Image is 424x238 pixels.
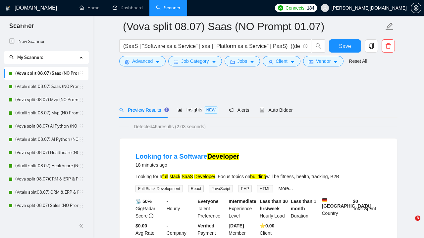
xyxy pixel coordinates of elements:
span: bars [174,59,179,64]
a: (Vova split 08.07) Saas (NO Prompt 01.07) [15,67,79,80]
span: 184 [307,4,314,12]
span: edit [385,22,394,31]
li: (Vitalii split 08.07) Sales (NO Prompt 01.07) [4,212,88,225]
li: New Scanner [4,35,88,48]
span: Auto Bidder [260,107,292,113]
span: caret-down [212,59,216,64]
b: $ 0 [353,199,358,204]
a: (Vitalii split 08.07) Saas (NO Prompt 01.07) [15,80,79,93]
input: Scanner name... [123,18,384,35]
span: delete [382,43,395,49]
span: info-circle [149,214,153,218]
span: Save [339,42,351,50]
span: Alerts [229,107,249,113]
span: PHP [238,185,252,192]
input: Search Freelance Jobs... [123,42,300,50]
a: More... [278,186,293,191]
span: holder [79,150,84,155]
span: holder [79,177,84,182]
span: Client [276,58,288,65]
span: double-left [79,222,85,229]
span: Jobs [238,58,247,65]
b: ⭐️ 0.00 [260,223,274,228]
span: Vendor [316,58,331,65]
mark: stack [170,174,181,179]
a: (Vitalii split 08.07) AI Python (NO Prompt 01.07) [15,133,79,146]
span: copy [365,43,378,49]
span: info-circle [303,44,307,48]
span: Connects: [286,4,305,12]
span: My Scanners [9,55,43,60]
span: Advanced [132,58,153,65]
img: 🇩🇪 [322,198,327,202]
span: holder [79,110,84,116]
span: Job Category [181,58,209,65]
span: My Scanners [17,55,43,60]
span: 8 [415,216,420,221]
div: Country [321,198,352,219]
a: (Vitalii split 08.07) Mvp (NO Prompt 01.07) [15,106,79,120]
b: Less than 30 hrs/week [260,199,288,211]
a: (Vitalii split08.07) CRM & ERP & PMS (NO Prompt 01.07) [15,186,79,199]
span: holder [79,124,84,129]
a: dashboardDashboard [113,5,143,11]
span: holder [79,97,84,102]
div: Experience Level [227,198,258,219]
span: setting [125,59,130,64]
div: Talent Preference [196,198,228,219]
li: (Vova split 08.07) Saas (NO Prompt 01.07) [4,67,88,80]
button: copy [365,39,378,53]
a: (Vova split 08.07)CRM & ERP & PMS (NO Prompt 01.07) [15,173,79,186]
li: (Vitalii split 08.07) Mvp (NO Prompt 01.07) [4,106,88,120]
li: (Vitalii split 08.07) AI Python (NO Prompt 01.07) [4,133,88,146]
b: [GEOGRAPHIC_DATA] [322,198,372,209]
a: (Vova split 08.07) Healthcare (NO Prompt 01.07) [15,146,79,159]
a: (Vitalii split 08.07) Healthcare (NO Prompt 01.07) [15,159,79,173]
button: settingAdvancedcaret-down [119,56,166,66]
span: folder [230,59,235,64]
button: idcardVendorcaret-down [303,56,344,66]
div: Total Spent [351,198,383,219]
span: area-chart [178,107,182,112]
div: Duration [290,198,321,219]
li: (Vova split 08.07) Mvp (NO Prompt 01.07) [4,93,88,106]
div: Hourly [165,198,196,219]
span: NEW [204,106,218,114]
span: Full Stack Development [135,185,183,192]
img: upwork-logo.png [278,5,283,11]
span: HTML [257,185,273,192]
li: (Vitalii split 08.07) Healthcare (NO Prompt 01.07) [4,159,88,173]
li: (Vova split 08.07) Healthcare (NO Prompt 01.07) [4,146,88,159]
button: userClientcaret-down [263,56,300,66]
span: Scanner [4,21,39,35]
iframe: Intercom live chat [401,216,417,231]
div: Looking for a . Focus topics on will be fitness, health, tracking, B2B [135,173,381,180]
span: Preview Results [119,107,167,113]
div: GigRadar Score [134,198,165,219]
button: Save [329,39,361,53]
mark: SaaS [182,174,193,179]
span: holder [79,163,84,169]
span: search [9,55,14,59]
span: holder [79,84,84,89]
span: search [119,108,124,112]
div: 18 minutes ago [135,161,239,169]
button: barsJob Categorycaret-down [168,56,222,66]
span: caret-down [290,59,295,64]
span: caret-down [333,59,338,64]
span: holder [79,203,84,208]
b: Intermediate [229,199,256,204]
button: folderJobscaret-down [225,56,260,66]
mark: Developer [207,153,239,160]
span: Detected 465 results (2.03 seconds) [129,123,210,130]
span: user [268,59,273,64]
span: React [188,185,204,192]
b: [DATE] [229,223,244,228]
span: search [312,43,325,49]
a: (Vova split 08.07) Sales (NO Prompt 01.07) [15,199,79,212]
a: homeHome [79,5,99,11]
span: setting [411,5,421,11]
li: (Vova split 08.07)CRM & ERP & PMS (NO Prompt 01.07) [4,173,88,186]
span: caret-down [250,59,254,64]
a: searchScanner [156,5,181,11]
